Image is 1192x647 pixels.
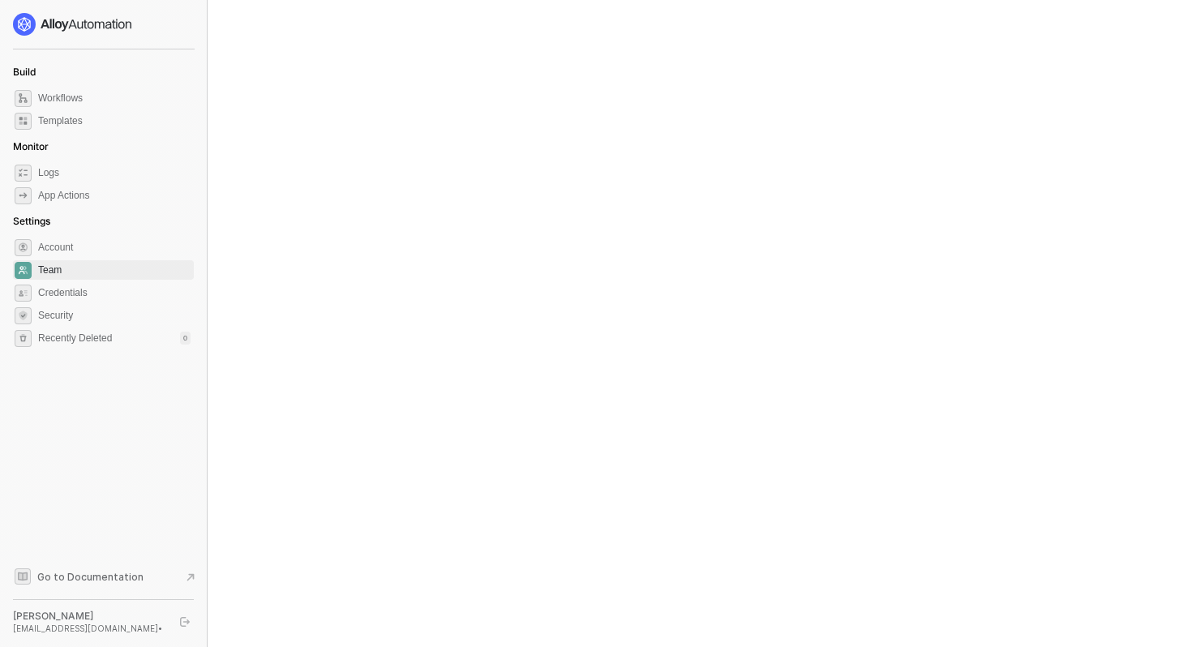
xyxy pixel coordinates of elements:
span: Team [38,260,191,280]
span: marketplace [15,113,32,130]
span: icon-app-actions [15,187,32,204]
span: document-arrow [182,569,199,585]
span: Go to Documentation [37,570,144,584]
span: Logs [38,163,191,182]
span: settings [15,330,32,347]
a: logo [13,13,194,36]
span: documentation [15,568,31,585]
span: team [15,262,32,279]
span: settings [15,239,32,256]
span: Credentials [38,283,191,302]
span: dashboard [15,90,32,107]
span: icon-logs [15,165,32,182]
span: credentials [15,285,32,302]
span: Recently Deleted [38,332,112,345]
div: App Actions [38,189,89,203]
div: [EMAIL_ADDRESS][DOMAIN_NAME] • [13,623,165,634]
img: logo [13,13,133,36]
span: Workflows [38,88,191,108]
span: Settings [13,215,50,227]
div: 0 [180,332,191,345]
span: Templates [38,111,191,131]
a: Knowledge Base [13,567,195,586]
span: logout [180,617,190,627]
span: Account [38,238,191,257]
span: Security [38,306,191,325]
div: [PERSON_NAME] [13,610,165,623]
span: Monitor [13,140,49,152]
span: security [15,307,32,324]
span: Build [13,66,36,78]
